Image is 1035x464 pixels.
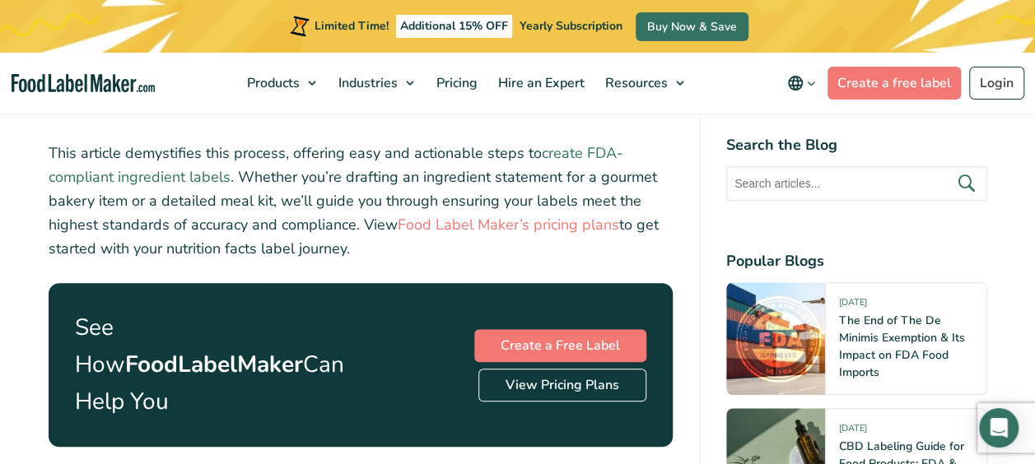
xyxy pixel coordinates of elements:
a: Pricing [427,53,484,114]
a: Food Label Maker’s pricing plans [398,215,619,234]
a: Buy Now & Save [636,12,748,41]
span: Hire an Expert [493,74,586,92]
span: Products [242,74,301,92]
div: Open Intercom Messenger [979,408,1019,448]
input: Search articles... [726,167,987,202]
a: Products [237,53,324,114]
p: This article demystifies this process, offering easy and actionable steps to . Whether you’re dra... [49,142,673,260]
a: Create a Free Label [474,329,646,362]
a: Login [969,67,1024,100]
span: Industries [333,74,399,92]
a: Resources [595,53,692,114]
span: Resources [600,74,669,92]
p: See How Can Help You [75,309,344,420]
span: Yearly Subscription [520,18,622,34]
h4: Popular Blogs [726,251,987,273]
a: Create a free label [828,67,961,100]
a: Hire an Expert [488,53,591,114]
span: [DATE] [839,423,867,442]
a: View Pricing Plans [478,369,646,401]
span: Limited Time! [315,18,389,34]
a: The End of The De Minimis Exemption & Its Impact on FDA Food Imports [839,313,965,381]
strong: FoodLabelMaker [125,349,303,380]
span: Pricing [431,74,479,92]
span: Additional 15% OFF [396,15,512,38]
span: [DATE] [839,297,867,316]
h4: Search the Blog [726,135,987,157]
a: Industries [329,53,422,114]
